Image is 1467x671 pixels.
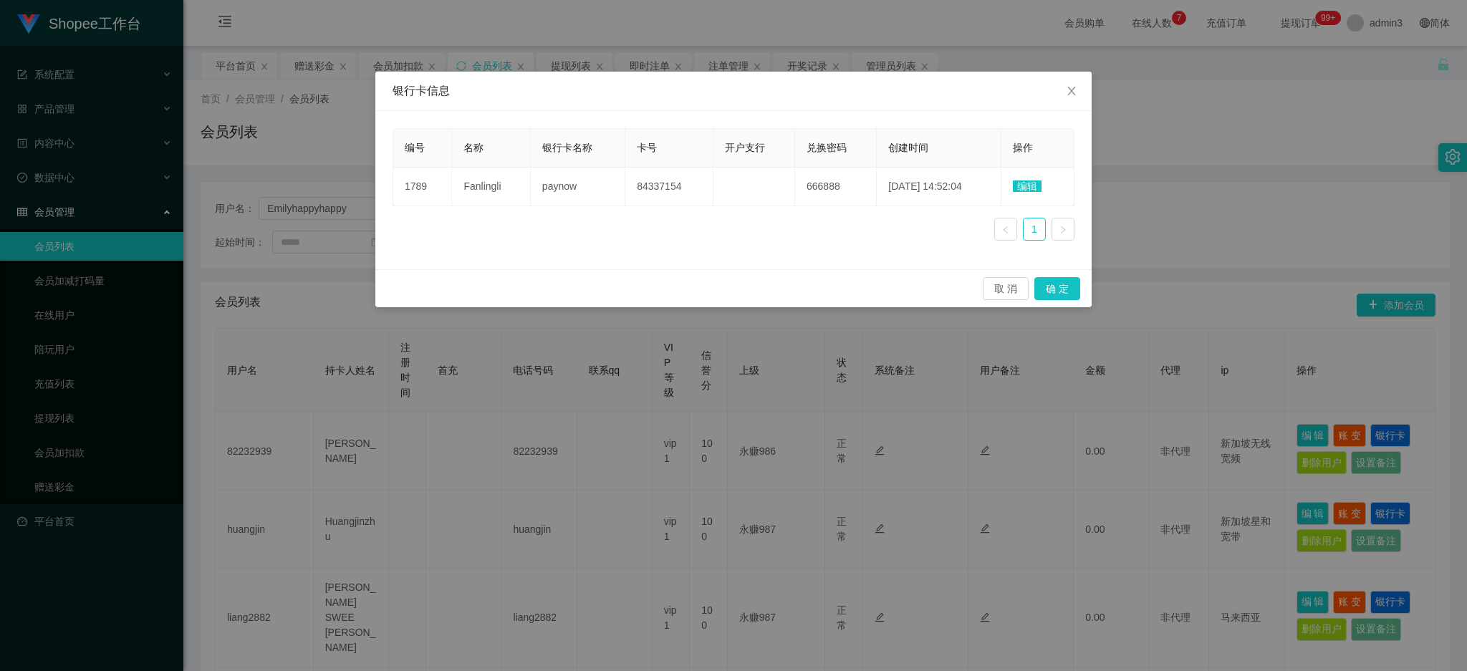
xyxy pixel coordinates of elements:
[1013,142,1033,153] span: 操作
[994,218,1017,241] li: 上一页
[1066,85,1077,97] i: 图标: close
[888,142,928,153] span: 创建时间
[463,180,501,192] span: Fanlingli
[1001,226,1010,234] i: 图标: left
[725,142,765,153] span: 开户支行
[393,83,1074,99] div: 银行卡信息
[1059,226,1067,234] i: 图标: right
[542,142,592,153] span: 银行卡名称
[1023,218,1046,241] li: 1
[1052,72,1092,112] button: Close
[1034,277,1080,300] button: 确 定
[983,277,1029,300] button: 取 消
[542,180,577,192] span: paynow
[463,142,484,153] span: 名称
[1024,218,1045,240] a: 1
[877,168,1001,206] td: [DATE] 14:52:04
[807,180,840,192] span: 666888
[637,180,681,192] span: 84337154
[1052,218,1074,241] li: 下一页
[393,168,452,206] td: 1789
[405,142,425,153] span: 编号
[1013,180,1042,192] span: 编辑
[637,142,657,153] span: 卡号
[807,142,847,153] span: 兑换密码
